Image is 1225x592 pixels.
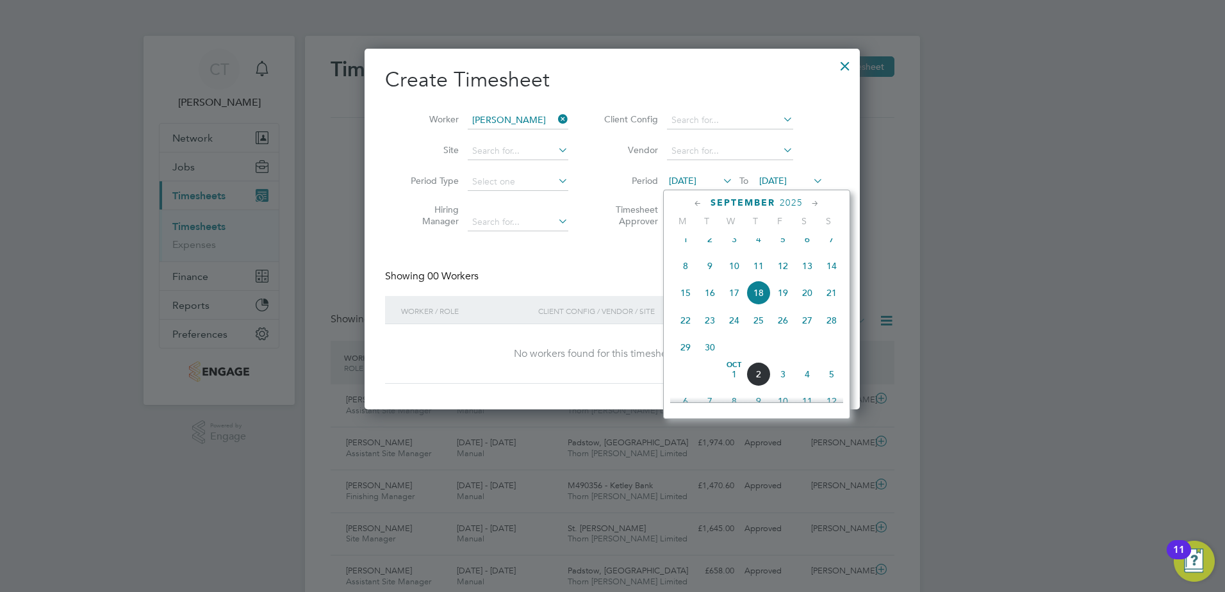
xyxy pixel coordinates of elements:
[398,347,826,361] div: No workers found for this timesheet period.
[771,227,795,251] span: 5
[743,215,768,227] span: T
[795,389,819,413] span: 11
[401,113,459,125] label: Worker
[698,227,722,251] span: 2
[746,308,771,333] span: 25
[600,144,658,156] label: Vendor
[795,362,819,386] span: 4
[673,281,698,305] span: 15
[401,204,459,227] label: Hiring Manager
[771,389,795,413] span: 10
[722,308,746,333] span: 24
[600,204,658,227] label: Timesheet Approver
[746,389,771,413] span: 9
[736,172,752,189] span: To
[698,254,722,278] span: 9
[722,254,746,278] span: 10
[819,389,844,413] span: 12
[771,281,795,305] span: 19
[722,389,746,413] span: 8
[385,270,481,283] div: Showing
[722,362,746,368] span: Oct
[669,175,696,186] span: [DATE]
[600,113,658,125] label: Client Config
[819,308,844,333] span: 28
[401,175,459,186] label: Period Type
[759,175,787,186] span: [DATE]
[673,308,698,333] span: 22
[468,173,568,191] input: Select one
[670,215,695,227] span: M
[698,335,722,359] span: 30
[780,197,803,208] span: 2025
[667,111,793,129] input: Search for...
[819,281,844,305] span: 21
[698,281,722,305] span: 16
[695,215,719,227] span: T
[722,227,746,251] span: 3
[1173,550,1185,566] div: 11
[468,213,568,231] input: Search for...
[819,227,844,251] span: 7
[819,362,844,386] span: 5
[771,362,795,386] span: 3
[722,281,746,305] span: 17
[673,335,698,359] span: 29
[385,67,839,94] h2: Create Timesheet
[468,111,568,129] input: Search for...
[719,215,743,227] span: W
[746,227,771,251] span: 4
[698,389,722,413] span: 7
[746,281,771,305] span: 18
[1174,541,1215,582] button: Open Resource Center, 11 new notifications
[698,308,722,333] span: 23
[746,254,771,278] span: 11
[673,254,698,278] span: 8
[792,215,816,227] span: S
[398,296,535,325] div: Worker / Role
[771,308,795,333] span: 26
[746,362,771,386] span: 2
[795,308,819,333] span: 27
[768,215,792,227] span: F
[795,227,819,251] span: 6
[722,362,746,386] span: 1
[771,254,795,278] span: 12
[600,175,658,186] label: Period
[673,227,698,251] span: 1
[427,270,479,283] span: 00 Workers
[795,281,819,305] span: 20
[401,144,459,156] label: Site
[711,197,775,208] span: September
[795,254,819,278] span: 13
[468,142,568,160] input: Search for...
[673,389,698,413] span: 6
[816,215,841,227] span: S
[535,296,741,325] div: Client Config / Vendor / Site
[667,142,793,160] input: Search for...
[819,254,844,278] span: 14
